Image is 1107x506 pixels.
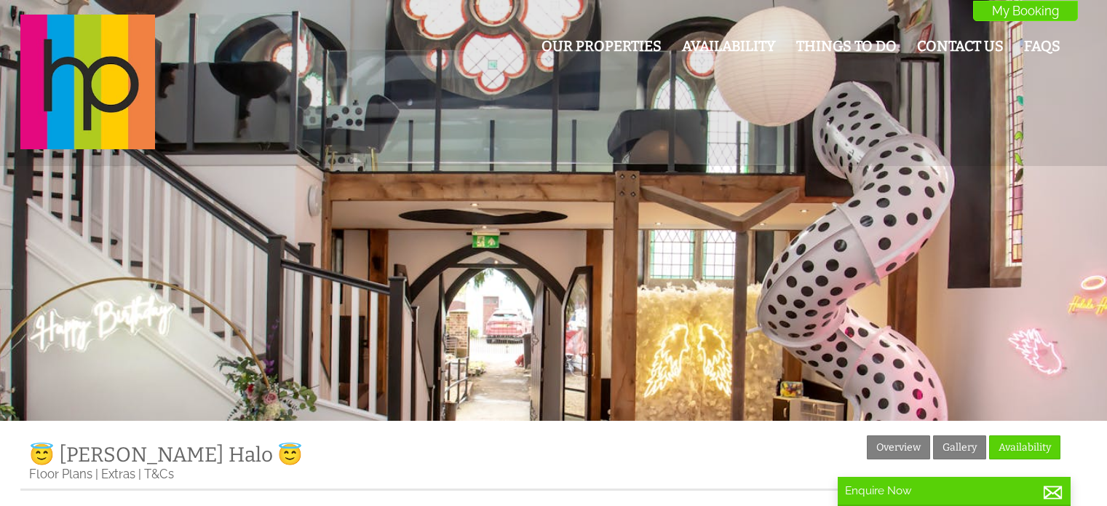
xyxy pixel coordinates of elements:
[973,1,1078,21] a: My Booking
[796,38,897,55] a: Things To Do
[989,435,1060,459] a: Availability
[933,435,986,459] a: Gallery
[29,443,303,467] a: 😇 [PERSON_NAME] Halo 😇
[101,467,135,481] a: Extras
[867,435,930,459] a: Overview
[682,38,776,55] a: Availability
[144,467,174,481] a: T&Cs
[917,38,1004,55] a: Contact Us
[20,15,155,149] img: Halula Properties
[29,467,92,481] a: Floor Plans
[845,484,1063,497] p: Enquire Now
[1024,38,1060,55] a: FAQs
[541,38,662,55] a: Our Properties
